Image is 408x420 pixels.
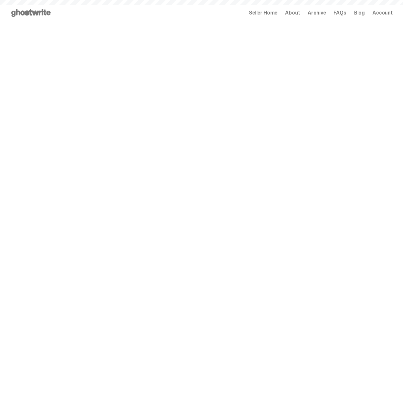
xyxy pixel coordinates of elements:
a: Archive [308,10,326,15]
a: Seller Home [249,10,277,15]
a: About [285,10,300,15]
a: Blog [354,10,365,15]
a: FAQs [333,10,346,15]
a: Account [373,10,393,15]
